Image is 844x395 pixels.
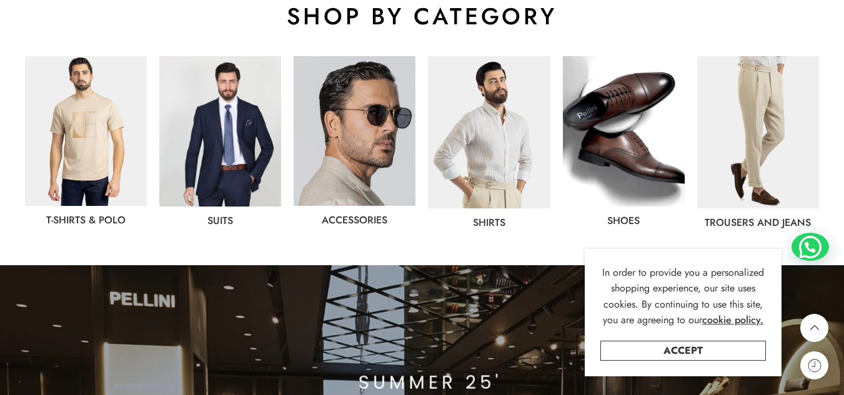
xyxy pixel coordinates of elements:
[600,341,766,361] a: Accept
[25,1,819,31] h2: shop by category
[607,213,640,228] a: shoes
[705,215,811,230] a: Trousers and jeans
[207,213,233,228] a: Suits
[322,213,387,227] a: Accessories
[702,312,763,328] a: cookie policy.
[46,213,126,227] a: T-Shirts & Polo
[473,215,505,230] a: Shirts
[602,265,764,328] span: In order to provide you a personalized shopping experience, our site uses cookies. By continuing ...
